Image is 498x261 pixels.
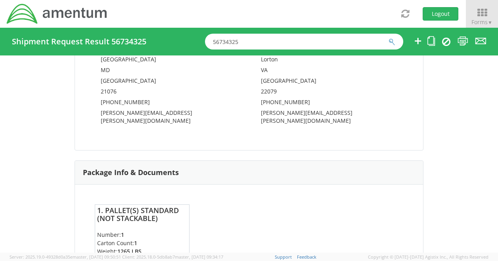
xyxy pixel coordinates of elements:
[423,7,458,21] button: Logout
[101,98,237,109] td: [PHONE_NUMBER]
[261,98,397,109] td: [PHONE_NUMBER]
[368,254,488,260] span: Copyright © [DATE]-[DATE] Agistix Inc., All Rights Reserved
[175,254,223,260] span: master, [DATE] 09:34:17
[261,88,397,98] td: 22079
[73,254,121,260] span: master, [DATE] 09:50:51
[134,239,137,247] strong: 1
[471,18,492,26] span: Forms
[488,19,492,26] span: ▼
[101,77,237,88] td: [GEOGRAPHIC_DATA]
[10,254,121,260] span: Server: 2025.19.0-49328d0a35e
[205,34,403,50] input: Shipment, Tracking or Reference Number (at least 4 chars)
[117,248,142,255] strong: 1265 LBS
[97,239,187,247] li: Carton Count:
[101,88,237,98] td: 21076
[297,254,316,260] a: Feedback
[275,254,292,260] a: Support
[6,3,108,25] img: dyn-intl-logo-049831509241104b2a82.png
[97,231,187,239] li: Number:
[12,37,146,46] h4: Shipment Request Result 56734325
[122,254,223,260] span: Client: 2025.18.0-5db8ab7
[101,55,237,66] td: [GEOGRAPHIC_DATA]
[261,55,397,66] td: Lorton
[121,231,124,238] strong: 1
[261,66,397,77] td: VA
[97,207,187,223] h4: 1. Pallet(s) Standard (Not Stackable)
[101,109,237,128] td: [PERSON_NAME][EMAIL_ADDRESS][PERSON_NAME][DOMAIN_NAME]
[261,77,397,88] td: [GEOGRAPHIC_DATA]
[97,247,187,255] li: Weight:
[101,66,237,77] td: MD
[261,109,397,128] td: [PERSON_NAME][EMAIL_ADDRESS][PERSON_NAME][DOMAIN_NAME]
[83,169,179,177] h3: Package Info & Documents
